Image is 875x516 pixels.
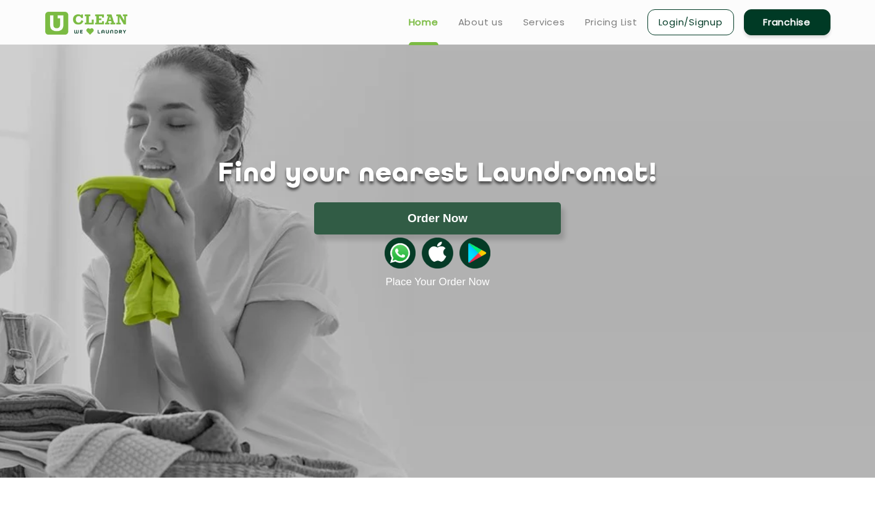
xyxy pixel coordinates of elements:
[585,15,638,30] a: Pricing List
[385,276,489,288] a: Place Your Order Now
[422,238,453,269] img: apple-icon.png
[314,202,561,234] button: Order Now
[409,15,438,30] a: Home
[458,15,503,30] a: About us
[647,9,734,35] a: Login/Signup
[459,238,490,269] img: playstoreicon.png
[45,12,127,35] img: UClean Laundry and Dry Cleaning
[744,9,830,35] a: Franchise
[523,15,565,30] a: Services
[36,159,840,190] h1: Find your nearest Laundromat!
[385,238,416,269] img: whatsappicon.png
